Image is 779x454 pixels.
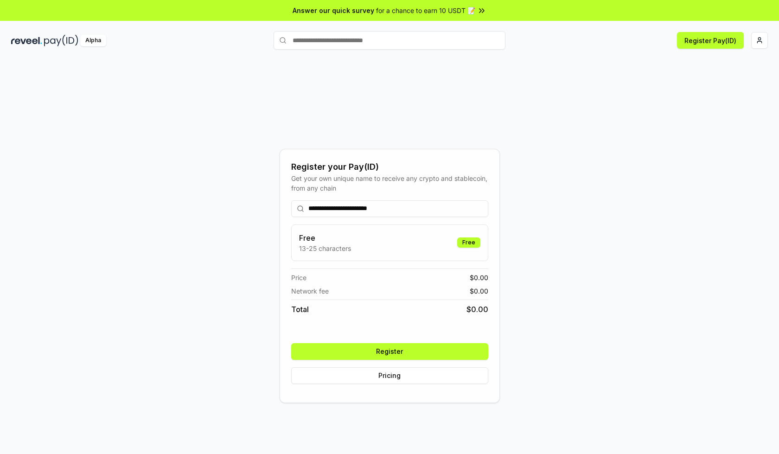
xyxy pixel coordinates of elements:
h3: Free [299,232,351,243]
span: Total [291,304,309,315]
div: Alpha [80,35,106,46]
span: Network fee [291,286,329,296]
span: Answer our quick survey [293,6,374,15]
button: Pricing [291,367,488,384]
img: pay_id [44,35,78,46]
span: Price [291,273,306,282]
div: Get your own unique name to receive any crypto and stablecoin, from any chain [291,173,488,193]
span: $ 0.00 [470,286,488,296]
div: Register your Pay(ID) [291,160,488,173]
span: $ 0.00 [470,273,488,282]
img: reveel_dark [11,35,42,46]
div: Free [457,237,480,248]
button: Register Pay(ID) [677,32,744,49]
span: $ 0.00 [466,304,488,315]
span: for a chance to earn 10 USDT 📝 [376,6,475,15]
button: Register [291,343,488,360]
p: 13-25 characters [299,243,351,253]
